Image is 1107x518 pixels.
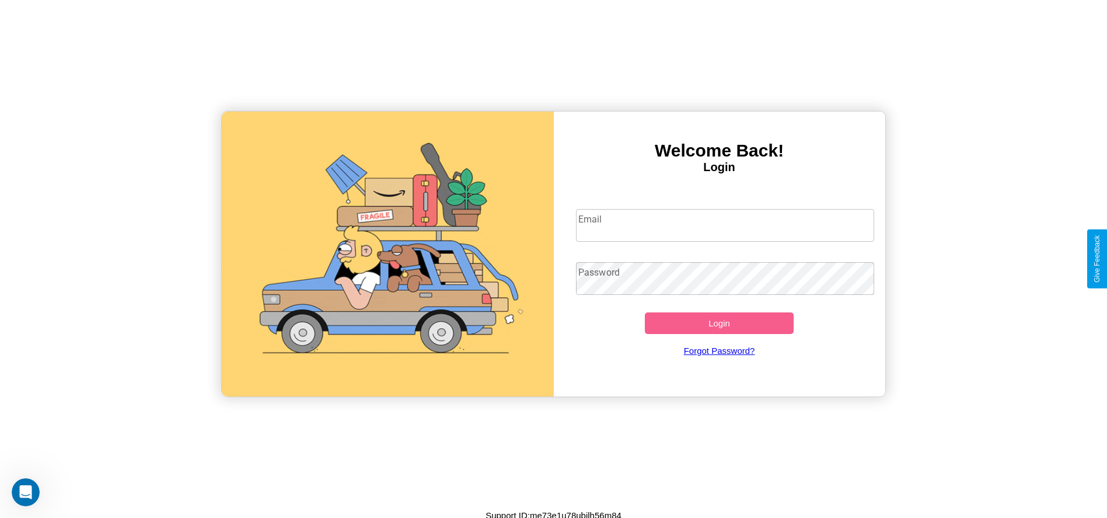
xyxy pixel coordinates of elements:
[1093,235,1101,283] div: Give Feedback
[554,161,885,174] h4: Login
[645,312,794,334] button: Login
[570,334,868,367] a: Forgot Password?
[222,112,553,397] img: gif
[554,141,885,161] h3: Welcome Back!
[12,478,40,506] iframe: Intercom live chat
